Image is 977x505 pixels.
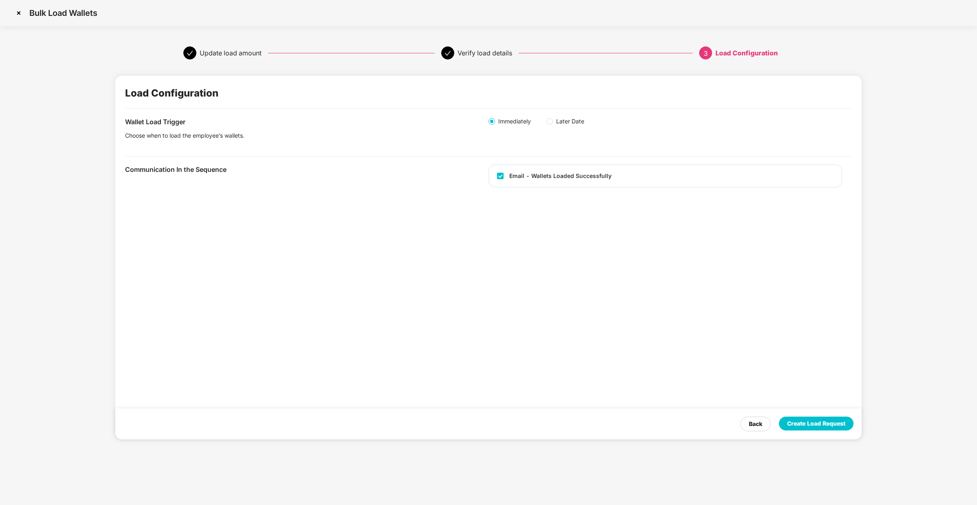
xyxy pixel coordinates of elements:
[495,117,534,126] span: Immediately
[200,46,262,59] div: Update load amount
[749,419,762,428] div: Back
[29,8,97,18] p: Bulk Load Wallets
[125,117,488,127] div: Wallet Load Trigger
[187,50,193,57] span: check
[444,50,451,57] span: check
[715,46,778,59] div: Load Configuration
[509,171,612,180] div: Email - Wallets Loaded Successfully
[125,86,218,101] div: Load Configuration
[12,7,25,20] img: svg+xml;base64,PHN2ZyBpZD0iQ3Jvc3MtMzJ4MzIiIHhtbG5zPSJodHRwOi8vd3d3LnczLm9yZy8yMDAwL3N2ZyIgd2lkdG...
[458,46,512,59] div: Verify load details
[125,131,449,140] div: Choose when to load the employee’s wallets.
[553,117,588,126] span: Later Date
[125,165,488,175] div: Communication In the Sequence
[787,419,845,428] div: Create Load Request
[704,49,708,57] span: 3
